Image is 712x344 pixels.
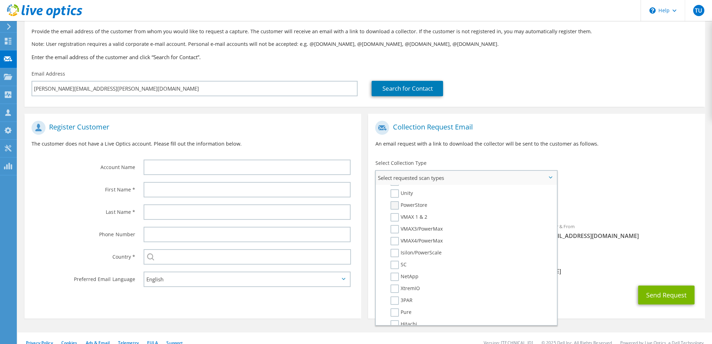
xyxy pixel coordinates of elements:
[368,188,705,216] div: Requested Collections
[537,219,705,243] div: Sender & From
[390,320,417,329] label: Hitachi
[544,232,698,240] span: [EMAIL_ADDRESS][DOMAIN_NAME]
[390,285,420,293] label: XtremIO
[32,140,354,148] p: The customer does not have a Live Optics account. Please fill out the information below.
[32,121,351,135] h1: Register Customer
[693,5,704,16] span: TU
[368,254,705,279] div: CC & Reply To
[390,308,412,317] label: Pure
[368,219,537,251] div: To
[32,70,65,77] label: Email Address
[390,237,443,245] label: VMAX4/PowerMax
[32,227,135,238] label: Phone Number
[32,272,135,283] label: Preferred Email Language
[32,204,135,216] label: Last Name *
[390,213,427,222] label: VMAX 1 & 2
[638,286,694,304] button: Send Request
[372,81,443,96] a: Search for Contact
[32,249,135,260] label: Country *
[390,273,419,281] label: NetApp
[390,189,413,198] label: Unity
[32,28,698,35] p: Provide the email address of the customer from whom you would like to request a capture. The cust...
[32,53,698,61] h3: Enter the email address of the customer and click “Search for Contact”.
[32,182,135,193] label: First Name *
[375,160,426,167] label: Select Collection Type
[390,249,442,257] label: Isilon/PowerScale
[375,140,698,148] p: An email request with a link to download the collector will be sent to the customer as follows.
[390,201,427,210] label: PowerStore
[649,7,656,14] svg: \n
[376,171,557,185] span: Select requested scan types
[32,40,698,48] p: Note: User registration requires a valid corporate e-mail account. Personal e-mail accounts will ...
[390,296,413,305] label: 3PAR
[390,225,443,233] label: VMAX3/PowerMax
[390,261,407,269] label: SC
[375,121,694,135] h1: Collection Request Email
[32,160,135,171] label: Account Name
